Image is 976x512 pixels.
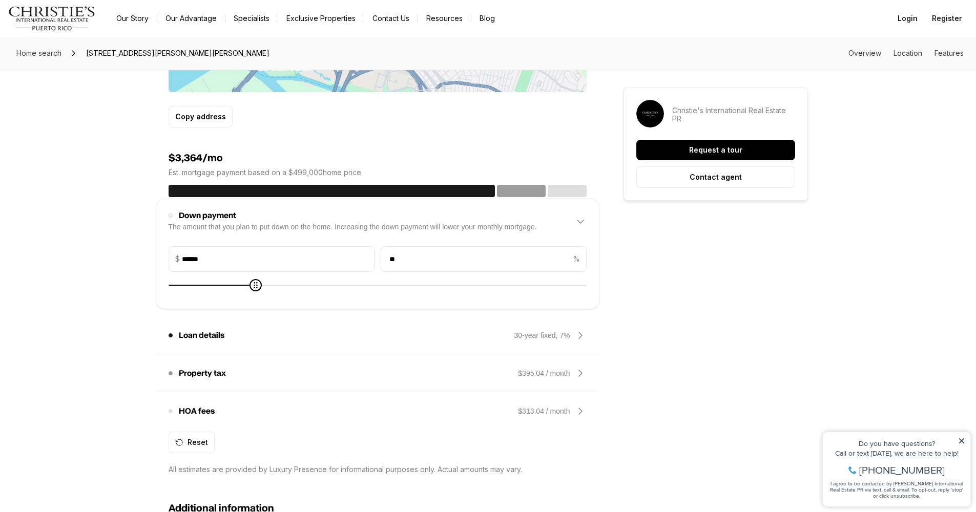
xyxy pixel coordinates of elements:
p: Est. mortgage payment based on a $499,000 home price. [169,168,587,177]
span: I agree to be contacted by [PERSON_NAME] International Real Estate PR via text, call & email. To ... [13,63,146,82]
span: Login [898,14,918,23]
input: $ [182,247,374,271]
p: All estimates are provided by Luxury Presence for informational purposes only. Actual amounts may... [169,465,522,474]
span: [STREET_ADDRESS][PERSON_NAME][PERSON_NAME] [82,45,274,61]
p: % [573,255,580,263]
a: Specialists [225,11,278,26]
a: Skip to: Location [894,49,922,57]
a: Home search [12,45,66,61]
button: Contact Us [364,11,418,26]
button: Contact agent [636,166,795,188]
img: logo [8,6,96,31]
nav: Page section menu [848,49,964,57]
div: The amount that you plan to put down on the home. Increasing the down payment will lower your mon... [169,222,537,232]
span: Register [932,14,962,23]
div: $395.04 / month [518,368,570,378]
div: 30-year fixed, 7% [514,330,570,340]
a: Our Story [108,11,157,26]
span: [PHONE_NUMBER] [42,48,128,58]
a: Skip to: Overview [848,49,881,57]
div: Down paymentThe amount that you plan to put down on the home. Increasing the down payment will lo... [169,205,587,238]
div: Do you have questions? [11,23,148,30]
p: Copy address [175,113,226,121]
p: Property tax [179,369,226,377]
p: Down payment [179,211,236,220]
div: HOA fees$313.04 / month [169,399,587,423]
button: Copy address [169,106,233,127]
a: Blog [471,11,503,26]
button: Login [891,8,924,29]
div: Down paymentThe amount that you plan to put down on the home. Increasing the down payment will lo... [169,238,587,303]
span: Home search [16,49,61,57]
div: Loan details30-year fixed, 7% [169,323,587,348]
a: Exclusive Properties [278,11,364,26]
p: Contact agent [690,173,742,181]
h4: $3,364/mo [169,152,587,164]
button: Request a tour [636,140,795,160]
button: Register [926,8,968,29]
a: Our Advantage [157,11,225,26]
input: % [381,247,571,271]
p: Loan details [179,331,224,339]
button: Reset [169,432,215,453]
p: Request a tour [689,146,742,154]
p: $ [175,255,180,263]
a: Resources [418,11,471,26]
p: Christie's International Real Estate PR [672,106,795,123]
div: $313.04 / month [518,406,570,416]
div: Property tax$395.04 / month [169,361,587,386]
p: HOA fees [179,407,215,415]
a: Skip to: Features [935,49,964,57]
div: Call or text [DATE], we are here to help! [11,33,148,40]
div: Reset [175,438,208,446]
